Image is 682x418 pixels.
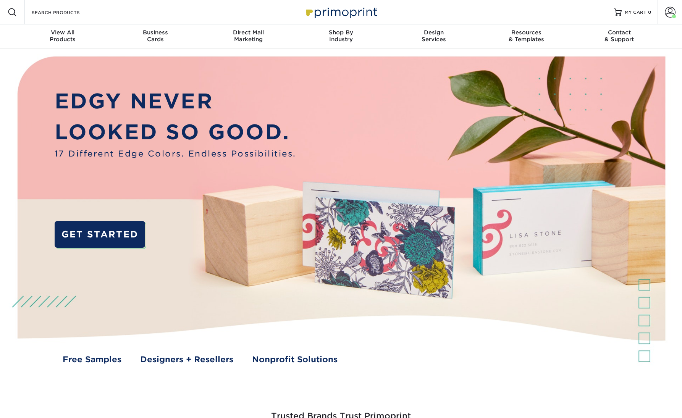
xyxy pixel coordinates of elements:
[55,221,145,248] a: GET STARTED
[252,353,338,365] a: Nonprofit Solutions
[573,24,666,49] a: Contact& Support
[140,353,233,365] a: Designers + Resellers
[387,24,480,49] a: DesignServices
[202,29,295,36] span: Direct Mail
[31,8,105,17] input: SEARCH PRODUCTS.....
[573,29,666,36] span: Contact
[648,10,651,15] span: 0
[109,29,202,36] span: Business
[109,29,202,43] div: Cards
[625,9,646,16] span: MY CART
[16,29,109,43] div: Products
[480,29,573,43] div: & Templates
[295,24,388,49] a: Shop ByIndustry
[202,29,295,43] div: Marketing
[202,24,295,49] a: Direct MailMarketing
[55,147,296,160] span: 17 Different Edge Colors. Endless Possibilities.
[295,29,388,36] span: Shop By
[573,29,666,43] div: & Support
[387,29,480,36] span: Design
[63,353,121,365] a: Free Samples
[16,29,109,36] span: View All
[16,24,109,49] a: View AllProducts
[303,4,379,20] img: Primoprint
[480,29,573,36] span: Resources
[55,117,296,147] p: LOOKED SO GOOD.
[109,24,202,49] a: BusinessCards
[480,24,573,49] a: Resources& Templates
[387,29,480,43] div: Services
[55,86,296,116] p: EDGY NEVER
[295,29,388,43] div: Industry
